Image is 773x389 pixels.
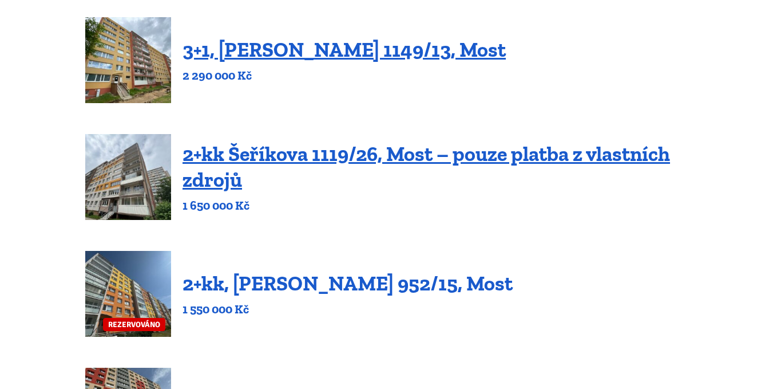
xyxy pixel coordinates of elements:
p: 2 290 000 Kč [183,68,506,84]
p: 1 650 000 Kč [183,198,688,214]
span: REZERVOVÁNO [103,318,165,331]
a: 2+kk Šeříkova 1119/26, Most – pouze platba z vlastních zdrojů [183,142,670,192]
p: 1 550 000 Kč [183,301,513,317]
a: REZERVOVÁNO [85,251,171,337]
a: 3+1, [PERSON_NAME] 1149/13, Most [183,37,506,62]
a: 2+kk, [PERSON_NAME] 952/15, Most [183,271,513,296]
